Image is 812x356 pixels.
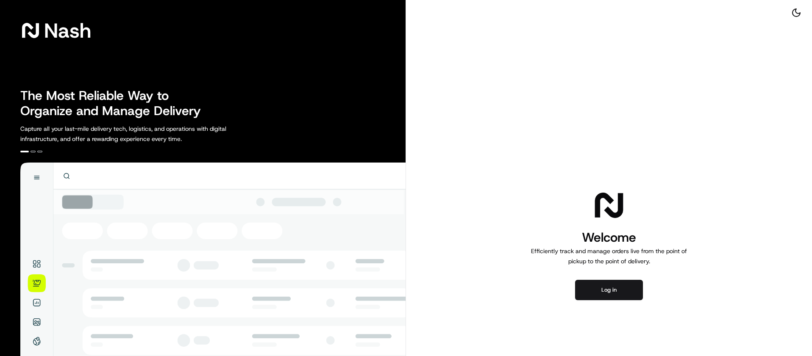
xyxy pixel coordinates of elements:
h1: Welcome [528,229,690,246]
button: Log in [575,280,643,300]
span: Nash [44,22,91,39]
p: Capture all your last-mile delivery tech, logistics, and operations with digital infrastructure, ... [20,124,264,144]
h2: The Most Reliable Way to Organize and Manage Delivery [20,88,210,119]
p: Efficiently track and manage orders live from the point of pickup to the point of delivery. [528,246,690,266]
